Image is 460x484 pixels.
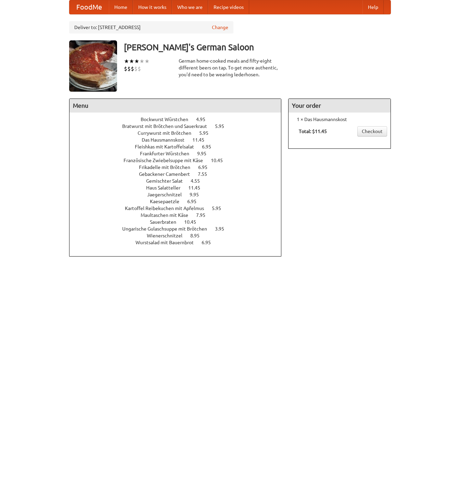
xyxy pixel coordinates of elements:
span: 5.95 [215,123,231,129]
a: Fleishkas mit Kartoffelsalat 6.95 [135,144,224,149]
span: 7.95 [196,212,212,218]
span: 5.95 [212,206,228,211]
li: $ [134,65,138,73]
a: Home [109,0,133,14]
a: Kaesepaetzle 6.95 [150,199,209,204]
span: 5.95 [199,130,215,136]
a: Who we are [172,0,208,14]
li: ★ [134,57,139,65]
b: Total: $11.45 [299,129,327,134]
a: Frankfurter Würstchen 9.95 [140,151,219,156]
span: 4.55 [191,178,207,184]
a: Checkout [357,126,387,136]
span: Currywurst mit Brötchen [138,130,198,136]
span: Frankfurter Würstchen [140,151,196,156]
span: Wienerschnitzel [147,233,189,238]
a: Kartoffel Reibekuchen mit Apfelmus 5.95 [125,206,234,211]
span: Französische Zwiebelsuppe mit Käse [124,158,210,163]
a: Help [362,0,384,14]
a: Wienerschnitzel 8.95 [147,233,212,238]
li: $ [138,65,141,73]
span: Sauerbraten [150,219,183,225]
a: Recipe videos [208,0,249,14]
div: Deliver to: [STREET_ADDRESS] [69,21,233,34]
span: 8.95 [190,233,206,238]
a: Bratwurst mit Brötchen und Sauerkraut 5.95 [122,123,237,129]
a: Sauerbraten 10.45 [150,219,209,225]
a: FoodMe [69,0,109,14]
a: Französische Zwiebelsuppe mit Käse 10.45 [124,158,235,163]
span: Ungarische Gulaschsuppe mit Brötchen [122,226,214,232]
h4: Your order [289,99,391,113]
span: 7.55 [198,171,214,177]
span: Bockwurst Würstchen [141,117,195,122]
h3: [PERSON_NAME]'s German Saloon [124,40,391,54]
span: Gebackener Camenbert [139,171,197,177]
span: Haus Salatteller [146,185,187,191]
li: $ [127,65,131,73]
a: Frikadelle mit Brötchen 6.95 [139,165,220,170]
li: $ [131,65,134,73]
li: 1 × Das Hausmannskost [292,116,387,123]
span: 9.95 [190,192,206,197]
span: Wurstsalad mit Bauernbrot [136,240,201,245]
a: Ungarische Gulaschsuppe mit Brötchen 3.95 [122,226,237,232]
a: Gebackener Camenbert 7.55 [139,171,220,177]
span: 11.45 [188,185,207,191]
span: Maultaschen mit Käse [141,212,195,218]
a: Jaegerschnitzel 9.95 [147,192,212,197]
span: 9.95 [197,151,213,156]
li: ★ [124,57,129,65]
span: 10.45 [184,219,203,225]
span: 11.45 [192,137,211,143]
a: Gemischter Salat 4.55 [146,178,213,184]
a: Maultaschen mit Käse 7.95 [141,212,218,218]
div: German home-cooked meals and fifty-eight different beers on tap. To get more authentic, you'd nee... [179,57,281,78]
span: 6.95 [187,199,203,204]
span: Jaegerschnitzel [147,192,189,197]
a: Bockwurst Würstchen 4.95 [141,117,218,122]
span: Bratwurst mit Brötchen und Sauerkraut [122,123,214,129]
li: ★ [139,57,144,65]
span: Fleishkas mit Kartoffelsalat [135,144,201,149]
li: ★ [129,57,134,65]
span: 6.95 [198,165,214,170]
span: 4.95 [196,117,212,122]
a: Change [212,24,228,31]
a: Wurstsalad mit Bauernbrot 6.95 [136,240,223,245]
span: 6.95 [202,144,218,149]
a: Currywurst mit Brötchen 5.95 [138,130,221,136]
span: Kaesepaetzle [150,199,186,204]
a: How it works [133,0,172,14]
span: Kartoffel Reibekuchen mit Apfelmus [125,206,211,211]
span: Frikadelle mit Brötchen [139,165,197,170]
span: Das Hausmannskost [142,137,191,143]
span: 6.95 [202,240,218,245]
span: 3.95 [215,226,231,232]
h4: Menu [69,99,281,113]
span: Gemischter Salat [146,178,190,184]
a: Das Hausmannskost 11.45 [142,137,217,143]
li: $ [124,65,127,73]
img: angular.jpg [69,40,117,92]
li: ★ [144,57,150,65]
span: 10.45 [211,158,230,163]
a: Haus Salatteller 11.45 [146,185,213,191]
